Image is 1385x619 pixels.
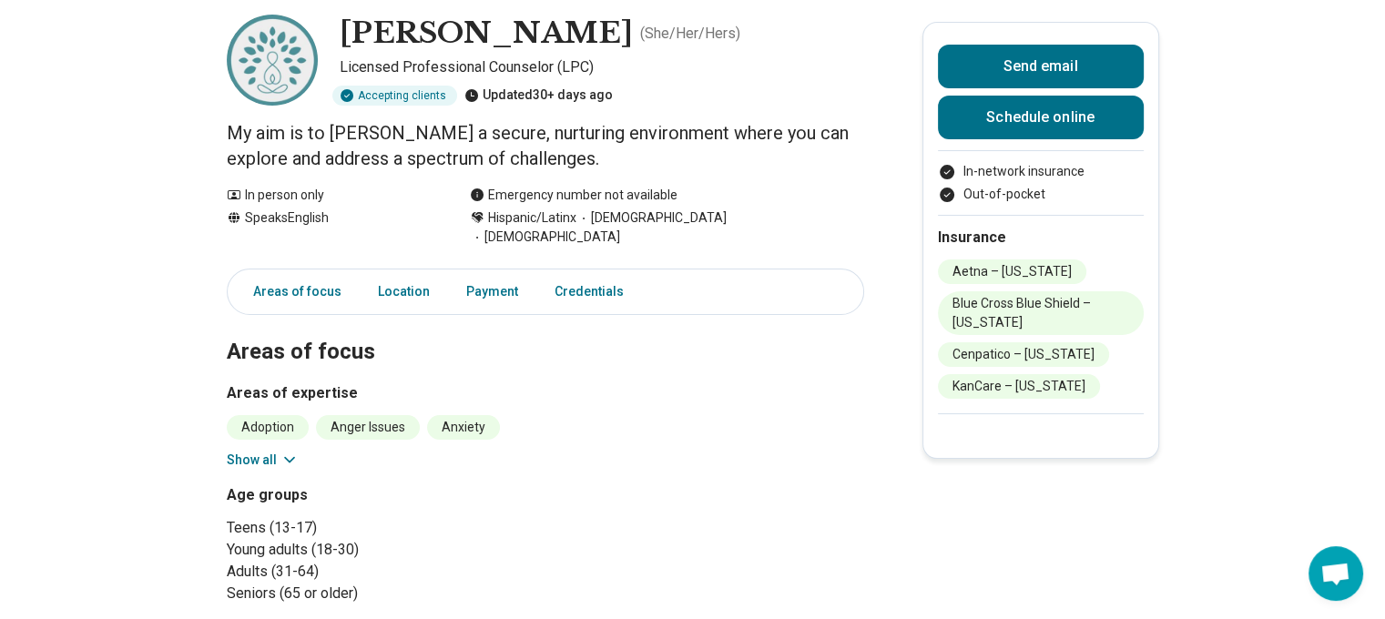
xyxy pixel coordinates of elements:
[938,185,1144,204] li: Out-of-pocket
[1309,546,1363,601] a: Open chat
[340,56,864,78] p: Licensed Professional Counselor (LPC)
[488,208,576,228] span: Hispanic/Latinx
[227,517,538,539] li: Teens (13-17)
[316,415,420,440] li: Anger Issues
[576,208,727,228] span: [DEMOGRAPHIC_DATA]
[227,293,864,368] h2: Areas of focus
[332,86,457,106] div: Accepting clients
[227,583,538,604] li: Seniors (65 or older)
[231,273,352,310] a: Areas of focus
[938,227,1144,249] h2: Insurance
[227,451,299,470] button: Show all
[464,86,613,106] div: Updated 30+ days ago
[227,208,433,247] div: Speaks English
[455,273,529,310] a: Payment
[227,484,538,506] h3: Age groups
[938,259,1086,284] li: Aetna – [US_STATE]
[640,23,740,45] p: ( She/Her/Hers )
[544,273,646,310] a: Credentials
[470,228,620,247] span: [DEMOGRAPHIC_DATA]
[938,342,1109,367] li: Cenpatico – [US_STATE]
[227,15,318,106] img: Emily Boughton, Licensed Professional Counselor (LPC)
[938,96,1144,139] a: Schedule online
[427,415,500,440] li: Anxiety
[227,382,864,404] h3: Areas of expertise
[938,374,1100,399] li: KanCare – [US_STATE]
[938,45,1144,88] button: Send email
[938,291,1144,335] li: Blue Cross Blue Shield – [US_STATE]
[470,186,677,205] div: Emergency number not available
[938,162,1144,181] li: In-network insurance
[367,273,441,310] a: Location
[227,561,538,583] li: Adults (31-64)
[227,415,309,440] li: Adoption
[227,186,433,205] div: In person only
[938,162,1144,204] ul: Payment options
[227,539,538,561] li: Young adults (18-30)
[227,120,864,171] p: My aim is to [PERSON_NAME] a secure, nurturing environment where you can explore and address a sp...
[340,15,633,53] h1: [PERSON_NAME]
